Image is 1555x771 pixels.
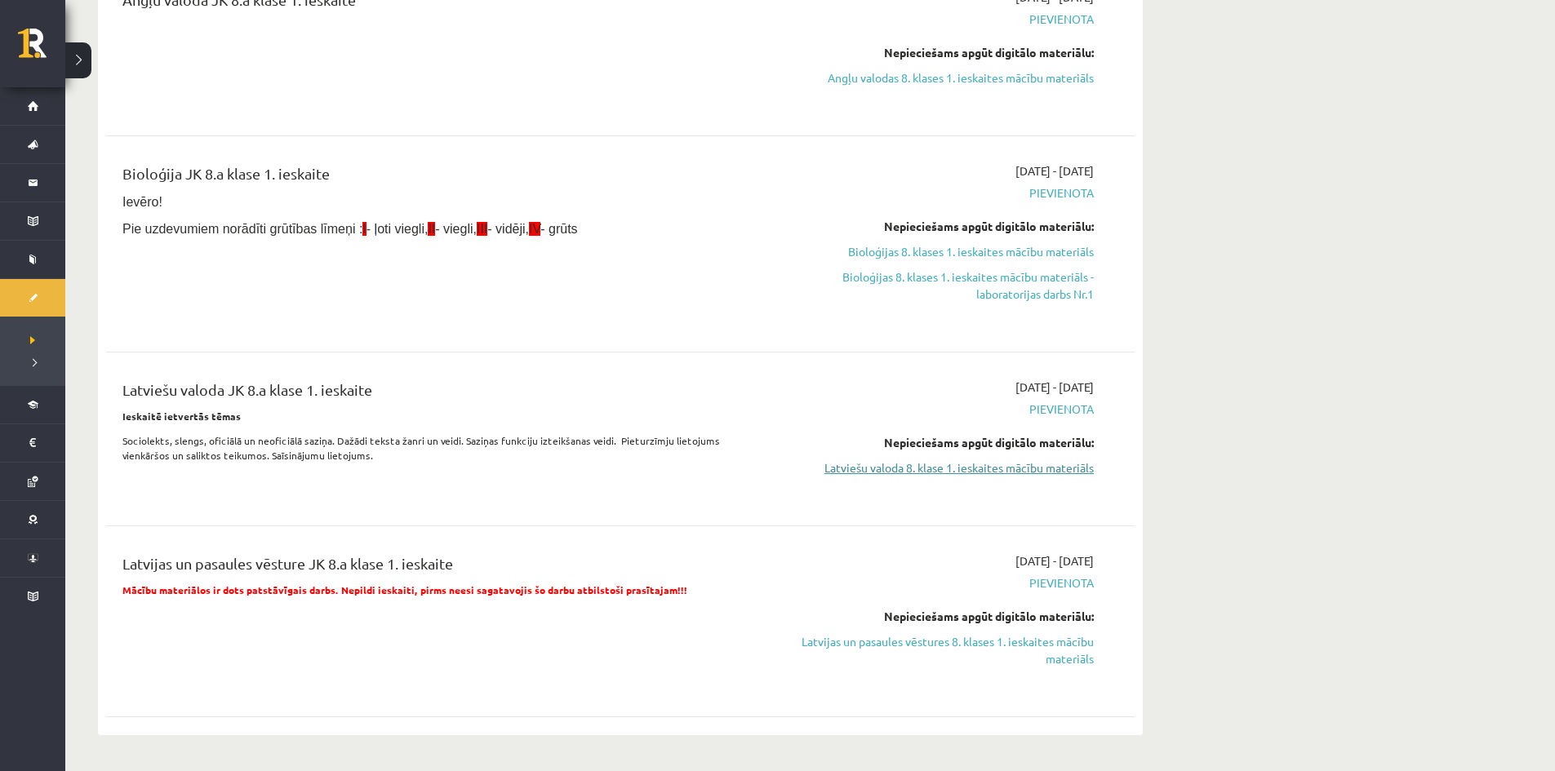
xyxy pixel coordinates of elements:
span: [DATE] - [DATE] [1015,379,1094,396]
div: Nepieciešams apgūt digitālo materiālu: [786,608,1094,625]
span: Pie uzdevumiem norādīti grūtības līmeņi : - ļoti viegli, - viegli, - vidēji, - grūts [122,222,578,236]
span: Ievēro! [122,195,162,209]
p: Sociolekts, slengs, oficiālā un neoficiālā saziņa. Dažādi teksta žanri un veidi. Saziņas funkciju... [122,433,762,463]
span: Pievienota [786,11,1094,28]
a: Angļu valodas 8. klases 1. ieskaites mācību materiāls [786,69,1094,86]
span: IV [529,222,540,236]
span: Pievienota [786,574,1094,592]
span: [DATE] - [DATE] [1015,162,1094,179]
div: Latvijas un pasaules vēsture JK 8.a klase 1. ieskaite [122,552,762,583]
span: III [477,222,487,236]
div: Latviešu valoda JK 8.a klase 1. ieskaite [122,379,762,409]
strong: Ieskaitē ietvertās tēmas [122,410,241,423]
a: Bioloģijas 8. klases 1. ieskaites mācību materiāls - laboratorijas darbs Nr.1 [786,268,1094,303]
div: Bioloģija JK 8.a klase 1. ieskaite [122,162,762,193]
div: Nepieciešams apgūt digitālo materiālu: [786,434,1094,451]
span: Pievienota [786,401,1094,418]
span: I [362,222,366,236]
a: Rīgas 1. Tālmācības vidusskola [18,29,65,69]
a: Latviešu valoda 8. klase 1. ieskaites mācību materiāls [786,459,1094,476]
a: Latvijas un pasaules vēstures 8. klases 1. ieskaites mācību materiāls [786,633,1094,667]
a: Bioloģijas 8. klases 1. ieskaites mācību materiāls [786,243,1094,260]
span: [DATE] - [DATE] [1015,552,1094,569]
span: Pievienota [786,184,1094,202]
div: Nepieciešams apgūt digitālo materiālu: [786,218,1094,235]
span: Mācību materiālos ir dots patstāvīgais darbs. Nepildi ieskaiti, pirms neesi sagatavojis šo darbu ... [122,583,687,596]
span: II [428,222,435,236]
div: Nepieciešams apgūt digitālo materiālu: [786,44,1094,61]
